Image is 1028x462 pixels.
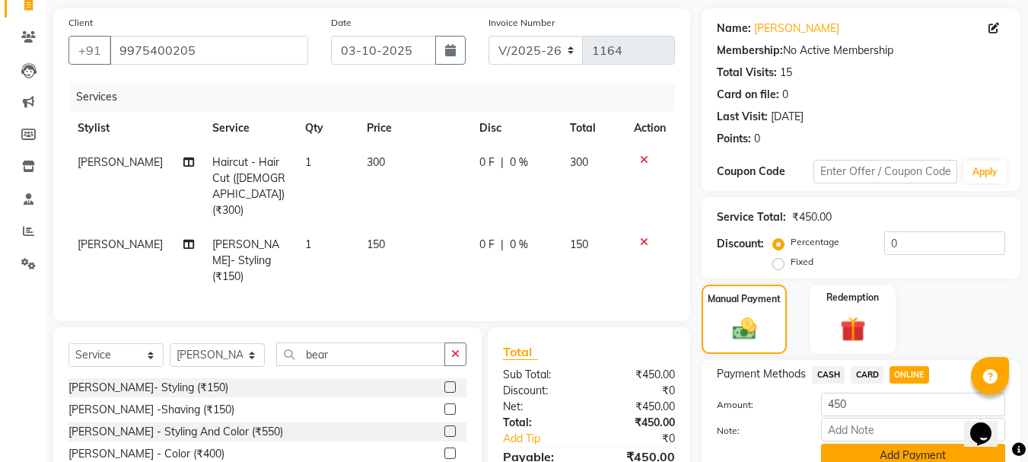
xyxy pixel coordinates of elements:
[276,343,445,366] input: Search or Scan
[70,83,686,111] div: Services
[561,111,625,145] th: Total
[717,43,1005,59] div: No Active Membership
[717,21,751,37] div: Name:
[717,209,786,225] div: Service Total:
[821,393,1005,416] input: Amount
[479,237,495,253] span: 0 F
[717,43,783,59] div: Membership:
[812,366,845,384] span: CASH
[589,415,686,431] div: ₹450.00
[625,111,675,145] th: Action
[717,236,764,252] div: Discount:
[705,398,809,412] label: Amount:
[501,237,504,253] span: |
[68,16,93,30] label: Client
[705,424,809,438] label: Note:
[212,155,285,217] span: Haircut - Hair Cut ([DEMOGRAPHIC_DATA]) (₹300)
[367,155,385,169] span: 300
[771,109,804,125] div: [DATE]
[826,291,879,304] label: Redemption
[492,399,589,415] div: Net:
[890,366,929,384] span: ONLINE
[963,161,1007,183] button: Apply
[492,383,589,399] div: Discount:
[717,87,779,103] div: Card on file:
[589,367,686,383] div: ₹450.00
[510,155,528,170] span: 0 %
[68,424,283,440] div: [PERSON_NAME] - Styling And Color (₹550)
[782,87,788,103] div: 0
[717,65,777,81] div: Total Visits:
[78,155,163,169] span: [PERSON_NAME]
[717,131,751,147] div: Points:
[492,431,605,447] a: Add Tip
[358,111,470,145] th: Price
[68,36,111,65] button: +91
[717,109,768,125] div: Last Visit:
[68,402,234,418] div: [PERSON_NAME] -Shaving (₹150)
[570,155,588,169] span: 300
[68,446,224,462] div: [PERSON_NAME] - Color (₹400)
[754,131,760,147] div: 0
[68,111,203,145] th: Stylist
[754,21,839,37] a: [PERSON_NAME]
[489,16,555,30] label: Invoice Number
[68,380,228,396] div: [PERSON_NAME]- Styling (₹150)
[821,418,1005,441] input: Add Note
[479,155,495,170] span: 0 F
[791,235,839,249] label: Percentage
[492,367,589,383] div: Sub Total:
[791,255,813,269] label: Fixed
[510,237,528,253] span: 0 %
[305,237,311,251] span: 1
[964,401,1013,447] iframe: chat widget
[589,383,686,399] div: ₹0
[717,164,813,180] div: Coupon Code
[589,399,686,415] div: ₹450.00
[331,16,352,30] label: Date
[503,344,538,360] span: Total
[725,315,764,343] img: _cash.svg
[501,155,504,170] span: |
[367,237,385,251] span: 150
[492,415,589,431] div: Total:
[305,155,311,169] span: 1
[470,111,561,145] th: Disc
[570,237,588,251] span: 150
[780,65,792,81] div: 15
[78,237,163,251] span: [PERSON_NAME]
[212,237,279,283] span: [PERSON_NAME]- Styling (₹150)
[792,209,832,225] div: ₹450.00
[110,36,308,65] input: Search by Name/Mobile/Email/Code
[203,111,296,145] th: Service
[296,111,358,145] th: Qty
[717,366,806,382] span: Payment Methods
[813,160,957,183] input: Enter Offer / Coupon Code
[708,292,781,306] label: Manual Payment
[606,431,687,447] div: ₹0
[832,314,874,345] img: _gift.svg
[851,366,883,384] span: CARD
